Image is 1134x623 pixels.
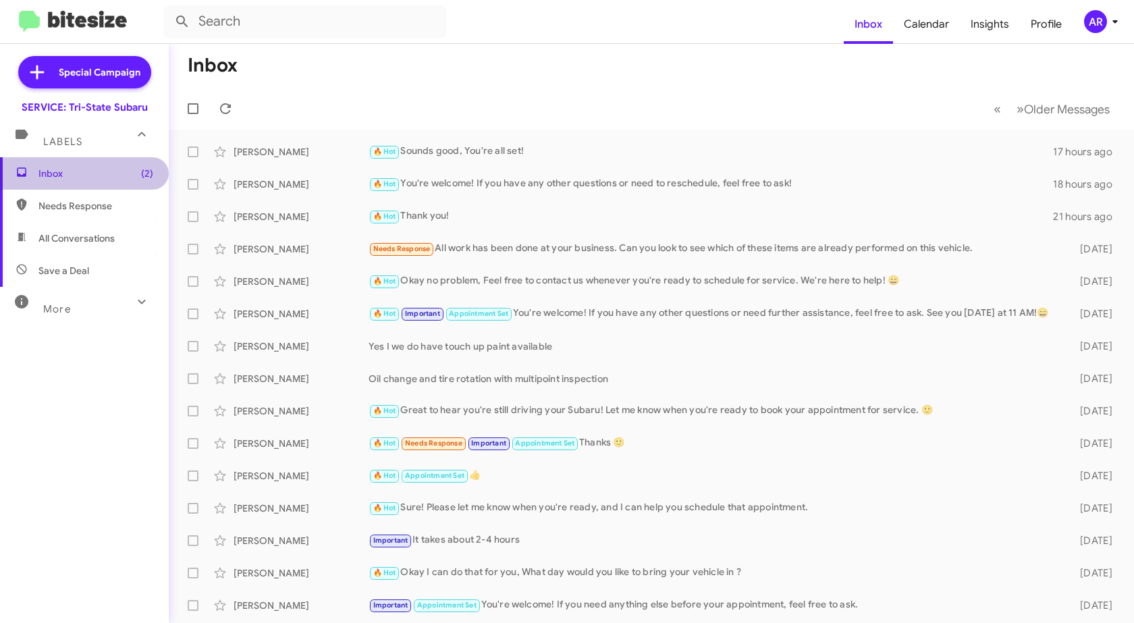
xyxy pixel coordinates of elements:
div: [PERSON_NAME] [234,210,369,223]
div: [PERSON_NAME] [234,534,369,547]
div: [PERSON_NAME] [234,566,369,580]
div: All work has been done at your business. Can you look to see which of these items are already per... [369,241,1061,256]
div: You're welcome! If you have any other questions or need to reschedule, feel free to ask! [369,176,1053,192]
div: [PERSON_NAME] [234,242,369,256]
div: [PERSON_NAME] [234,145,369,159]
span: Appointment Set [515,439,574,448]
nav: Page navigation example [986,95,1118,123]
span: » [1017,101,1024,117]
span: Important [373,601,408,610]
input: Search [163,5,447,38]
div: [PERSON_NAME] [234,469,369,483]
div: [DATE] [1061,534,1123,547]
div: [DATE] [1061,404,1123,418]
span: Important [373,536,408,545]
div: You're welcome! If you need anything else before your appointment, feel free to ask. [369,597,1061,613]
span: 🔥 Hot [373,147,396,156]
div: [DATE] [1061,469,1123,483]
button: Previous [986,95,1009,123]
div: AR [1084,10,1107,33]
div: You're welcome! If you have any other questions or need further assistance, feel free to ask. See... [369,306,1061,321]
div: [DATE] [1061,340,1123,353]
div: [DATE] [1061,307,1123,321]
div: 21 hours ago [1053,210,1123,223]
span: Needs Response [373,244,431,253]
div: [PERSON_NAME] [234,307,369,321]
span: 🔥 Hot [373,180,396,188]
h1: Inbox [188,55,238,76]
div: 👍 [369,468,1061,483]
span: 🔥 Hot [373,568,396,577]
a: Calendar [893,5,960,44]
div: [DATE] [1061,502,1123,515]
div: [PERSON_NAME] [234,178,369,191]
div: [DATE] [1061,566,1123,580]
a: Insights [960,5,1020,44]
div: 18 hours ago [1053,178,1123,191]
span: Needs Response [405,439,462,448]
div: [PERSON_NAME] [234,275,369,288]
div: [PERSON_NAME] [234,599,369,612]
div: [DATE] [1061,437,1123,450]
div: [DATE] [1061,275,1123,288]
a: Inbox [844,5,893,44]
span: « [994,101,1001,117]
span: Appointment Set [449,309,508,318]
div: [DATE] [1061,372,1123,385]
div: Sure! Please let me know when you're ready, and I can help you schedule that appointment. [369,500,1061,516]
div: [PERSON_NAME] [234,340,369,353]
button: Next [1008,95,1118,123]
span: Appointment Set [417,601,477,610]
div: It takes about 2-4 hours [369,533,1061,548]
span: Older Messages [1024,102,1110,117]
div: 17 hours ago [1053,145,1123,159]
button: AR [1073,10,1119,33]
span: (2) [141,167,153,180]
div: Sounds good, You're all set! [369,144,1053,159]
span: 🔥 Hot [373,212,396,221]
div: Thank you! [369,209,1053,224]
a: Profile [1020,5,1073,44]
span: 🔥 Hot [373,504,396,512]
span: Labels [43,136,82,148]
div: [PERSON_NAME] [234,372,369,385]
span: Special Campaign [59,65,140,79]
div: Great to hear you're still driving your Subaru! Let me know when you're ready to book your appoin... [369,403,1061,418]
span: 🔥 Hot [373,471,396,480]
span: 🔥 Hot [373,277,396,286]
div: Okay I can do that for you, What day would you like to bring your vehicle in ? [369,565,1061,580]
span: 🔥 Hot [373,309,396,318]
div: [DATE] [1061,599,1123,612]
div: Thanks 🙂 [369,435,1061,451]
a: Special Campaign [18,56,151,88]
div: [PERSON_NAME] [234,502,369,515]
div: Okay no problem, Feel free to contact us whenever you're ready to schedule for service. We're her... [369,273,1061,289]
div: [DATE] [1061,242,1123,256]
span: 🔥 Hot [373,439,396,448]
div: Yes I we do have touch up paint available [369,340,1061,353]
span: Needs Response [38,199,153,213]
span: All Conversations [38,232,115,245]
div: [PERSON_NAME] [234,404,369,418]
span: Appointment Set [405,471,464,480]
div: [PERSON_NAME] [234,437,369,450]
div: Oil change and tire rotation with multipoint inspection [369,372,1061,385]
span: Save a Deal [38,264,89,277]
span: 🔥 Hot [373,406,396,415]
div: SERVICE: Tri-State Subaru [22,101,148,114]
span: Inbox [38,167,153,180]
span: Important [405,309,440,318]
span: Important [471,439,506,448]
span: More [43,303,71,315]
